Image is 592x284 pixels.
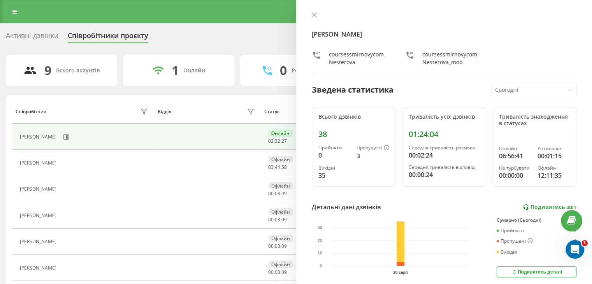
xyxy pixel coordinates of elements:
div: Співробітник [16,109,46,114]
span: 02 [268,138,274,144]
div: Не турбувати [499,165,531,171]
div: Зведена статистика [312,84,393,96]
div: Онлайн [499,146,531,151]
div: : : [268,138,287,144]
div: Статус [264,109,279,114]
div: Всього акаунтів [56,67,100,74]
div: 00:00:24 [409,170,480,179]
div: 0 [318,151,350,160]
div: 3 [574,238,576,244]
div: Прийнято [318,145,350,151]
button: Подивитись деталі [497,266,576,277]
iframe: Intercom live chat [566,240,584,259]
div: Пропущені [497,238,533,244]
div: Прийнято [497,228,524,233]
div: 01:24:04 [409,130,480,139]
div: Тривалість усіх дзвінків [409,114,480,120]
div: [PERSON_NAME] [20,239,58,244]
div: 00:02:24 [409,151,480,160]
div: Онлайн [183,67,205,74]
span: 1 [581,240,588,246]
span: 00 [268,190,274,197]
span: 00 [268,243,274,249]
div: 06:56:41 [499,151,531,161]
div: 1 [172,63,179,78]
div: coursessmirnovycom_Nesterova [329,51,390,66]
div: Онлайн [268,130,293,137]
div: Вихідні [497,249,517,255]
div: [PERSON_NAME] [20,134,58,140]
div: 38 [318,130,389,139]
div: Детальні дані дзвінків [312,202,381,212]
div: 00:01:15 [538,151,570,161]
div: 00:00:00 [499,171,531,180]
span: 09 [281,269,287,275]
div: Офлайн [268,156,293,163]
div: [PERSON_NAME] [20,160,58,166]
div: Офлайн [268,235,293,242]
text: 20 [318,238,322,243]
div: Подивитись деталі [511,269,562,275]
text: 20 серп [393,270,408,275]
div: Офлайн [268,208,293,216]
div: Пропущені [357,145,389,151]
div: Розмовляє [538,146,570,151]
div: Середня тривалість розмови [409,145,480,151]
div: 3 [357,151,389,161]
div: Офлайн [268,261,293,268]
div: 0 [280,63,287,78]
div: [PERSON_NAME] [20,186,58,192]
text: 10 [318,251,322,256]
div: Вихідні [318,165,350,171]
div: : : [268,191,287,196]
div: 12:11:35 [538,171,570,180]
span: 03 [275,269,280,275]
text: 30 [318,226,322,230]
span: 09 [281,243,287,249]
a: Подивитись звіт [523,204,576,210]
div: Розмовляють [292,67,329,74]
text: 0 [320,264,322,268]
span: 09 [281,216,287,223]
span: 58 [281,164,287,170]
div: coursessmirnovycom_Nesterova_mob [422,51,483,66]
div: 0 [574,228,576,233]
div: Офлайн [538,165,570,171]
div: 35 [318,171,350,180]
div: Відділ [158,109,171,114]
span: 44 [275,164,280,170]
div: : : [268,217,287,223]
div: Середня тривалість відповіді [409,165,480,170]
span: 27 [281,138,287,144]
span: 03 [275,190,280,197]
h4: [PERSON_NAME] [312,30,577,39]
span: 32 [275,138,280,144]
div: : : [268,244,287,249]
div: [PERSON_NAME] [20,213,58,218]
span: 03 [275,216,280,223]
span: 00 [268,216,274,223]
div: Всього дзвінків [318,114,389,120]
div: Співробітники проєкту [68,32,148,44]
span: 09 [281,190,287,197]
div: 9 [44,63,51,78]
div: : : [268,270,287,275]
span: 00 [268,269,274,275]
div: Офлайн [268,182,293,189]
div: Активні дзвінки [6,32,58,44]
span: 03 [268,164,274,170]
div: : : [268,165,287,170]
div: Тривалість знаходження в статусах [499,114,570,127]
div: [PERSON_NAME] [20,265,58,271]
div: Сумарно (Сьогодні) [497,217,576,223]
span: 03 [275,243,280,249]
